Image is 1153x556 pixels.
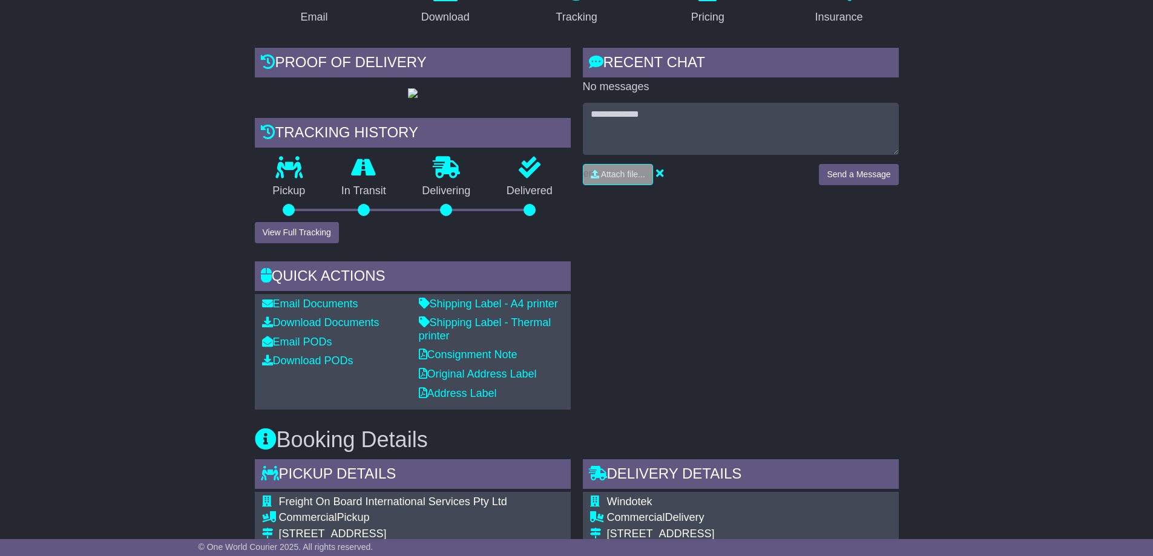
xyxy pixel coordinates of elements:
h3: Booking Details [255,428,899,452]
div: Quick Actions [255,261,571,294]
div: RECENT CHAT [583,48,899,80]
div: [STREET_ADDRESS] [607,528,801,541]
p: Delivering [404,185,489,198]
p: Delivered [488,185,571,198]
div: Download [421,9,470,25]
button: View Full Tracking [255,222,339,243]
div: [STREET_ADDRESS] [279,528,512,541]
p: In Transit [323,185,404,198]
a: Email PODs [262,336,332,348]
a: Email Documents [262,298,358,310]
div: Pickup Details [255,459,571,492]
div: Delivery Details [583,459,899,492]
div: Pickup [279,511,512,525]
div: Delivery [607,511,801,525]
span: © One World Courier 2025. All rights reserved. [199,542,373,552]
a: Download PODs [262,355,353,367]
div: Insurance [815,9,863,25]
a: Shipping Label - A4 printer [419,298,558,310]
span: Windotek [607,495,652,508]
span: Commercial [607,511,665,523]
div: Email [300,9,327,25]
span: Freight On Board International Services Pty Ltd [279,495,507,508]
div: Proof of Delivery [255,48,571,80]
button: Send a Message [819,164,898,185]
p: No messages [583,80,899,94]
a: Consignment Note [419,348,517,361]
a: Original Address Label [419,368,537,380]
a: Address Label [419,387,497,399]
div: Tracking [556,9,597,25]
a: Download Documents [262,316,379,329]
p: Pickup [255,185,324,198]
span: Commercial [279,511,337,523]
div: Tracking history [255,118,571,151]
img: GetPodImage [408,88,418,98]
div: Pricing [691,9,724,25]
a: Shipping Label - Thermal printer [419,316,551,342]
